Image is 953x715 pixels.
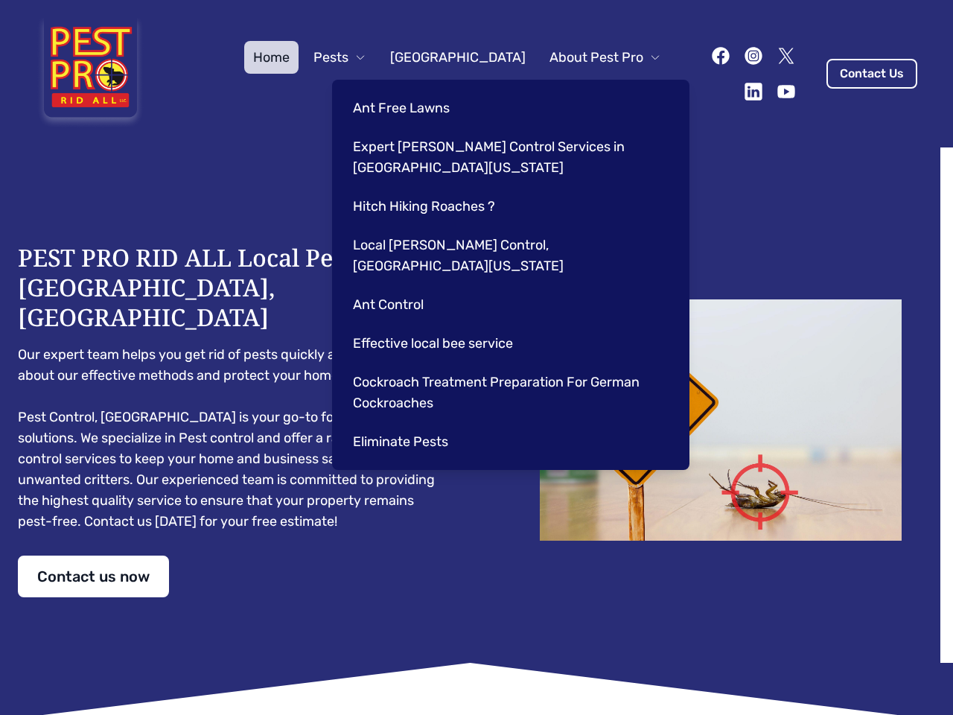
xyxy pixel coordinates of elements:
img: Pest Pro Rid All [36,18,145,130]
a: Blog [551,74,596,107]
a: Home [244,41,299,74]
pre: Our expert team helps you get rid of pests quickly and safely. Learn about our effective methods ... [18,344,447,532]
span: About Pest Pro [549,47,643,68]
button: Pests [305,41,375,74]
a: Effective local bee service [344,327,672,360]
a: Eliminate Pests [344,425,672,458]
h1: PEST PRO RID ALL Local Pest Control [GEOGRAPHIC_DATA], [GEOGRAPHIC_DATA] [18,243,447,332]
a: Ant Free Lawns [344,92,672,124]
button: About Pest Pro [541,41,670,74]
a: Contact us now [18,556,169,597]
a: [GEOGRAPHIC_DATA] [381,41,535,74]
a: Hitch Hiking Roaches ? [344,190,672,223]
a: Local [PERSON_NAME] Control, [GEOGRAPHIC_DATA][US_STATE] [344,229,672,282]
button: Pest Control Community B2B [328,74,545,107]
img: Dead cockroach on floor with caution sign pest control [506,299,935,541]
a: Contact Us [826,59,917,89]
a: Ant Control [344,288,672,321]
span: Pests [313,47,348,68]
a: Cockroach Treatment Preparation For German Cockroaches [344,366,672,419]
a: Contact [602,74,670,107]
a: Expert [PERSON_NAME] Control Services in [GEOGRAPHIC_DATA][US_STATE] [344,130,672,184]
